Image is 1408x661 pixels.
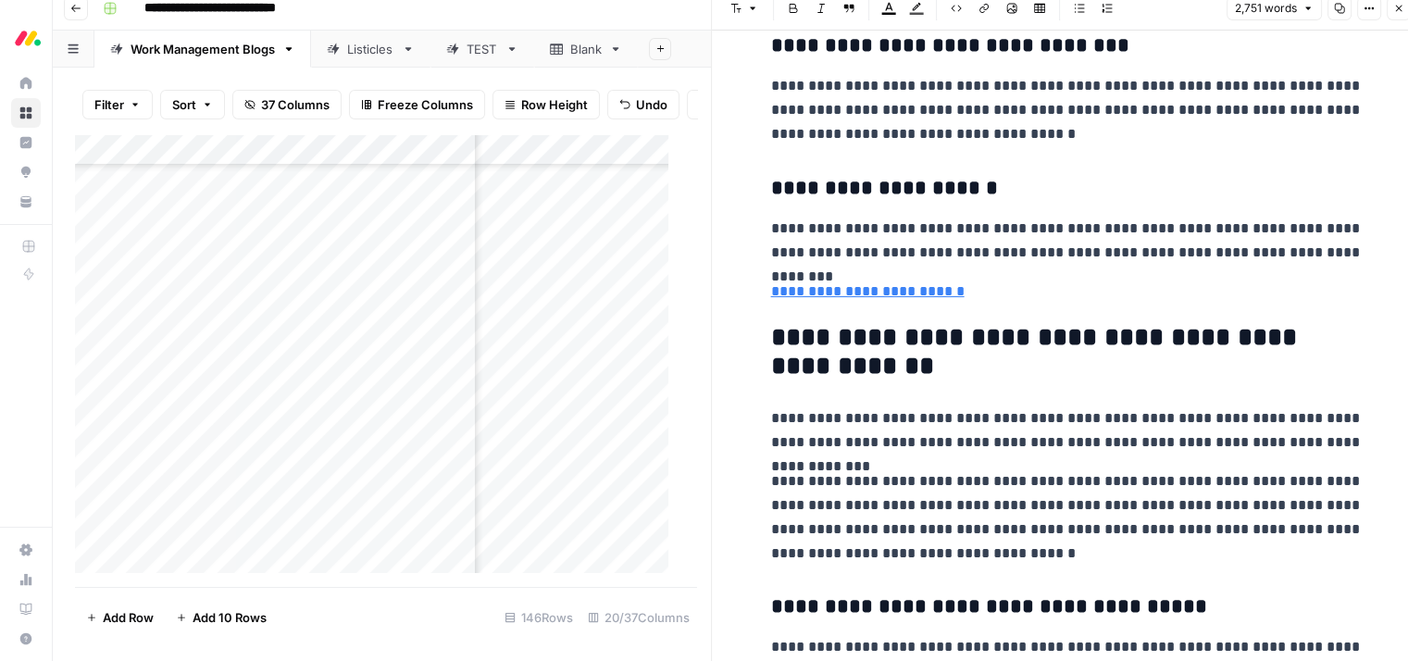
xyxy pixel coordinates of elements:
button: 37 Columns [232,90,342,119]
img: Monday.com Logo [11,21,44,55]
button: Filter [82,90,153,119]
div: Blank [570,40,602,58]
a: TEST [430,31,534,68]
button: Add Row [75,603,165,632]
span: Sort [172,95,196,114]
span: 37 Columns [261,95,330,114]
a: Usage [11,565,41,594]
div: 146 Rows [497,603,580,632]
a: Listicles [311,31,430,68]
a: Browse [11,98,41,128]
span: Freeze Columns [378,95,473,114]
span: Add Row [103,608,154,627]
div: 20/37 Columns [580,603,697,632]
span: Add 10 Rows [193,608,267,627]
a: Blank [534,31,638,68]
span: Row Height [521,95,588,114]
button: Freeze Columns [349,90,485,119]
button: Help + Support [11,624,41,654]
span: Filter [94,95,124,114]
a: Insights [11,128,41,157]
button: Undo [607,90,679,119]
button: Add 10 Rows [165,603,278,632]
a: Settings [11,535,41,565]
div: TEST [467,40,498,58]
a: Learning Hub [11,594,41,624]
span: Undo [636,95,667,114]
a: Your Data [11,187,41,217]
div: Listicles [347,40,394,58]
a: Home [11,69,41,98]
button: Sort [160,90,225,119]
a: Opportunities [11,157,41,187]
div: Work Management Blogs [131,40,275,58]
button: Workspace: Monday.com [11,15,41,61]
button: Row Height [492,90,600,119]
a: Work Management Blogs [94,31,311,68]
